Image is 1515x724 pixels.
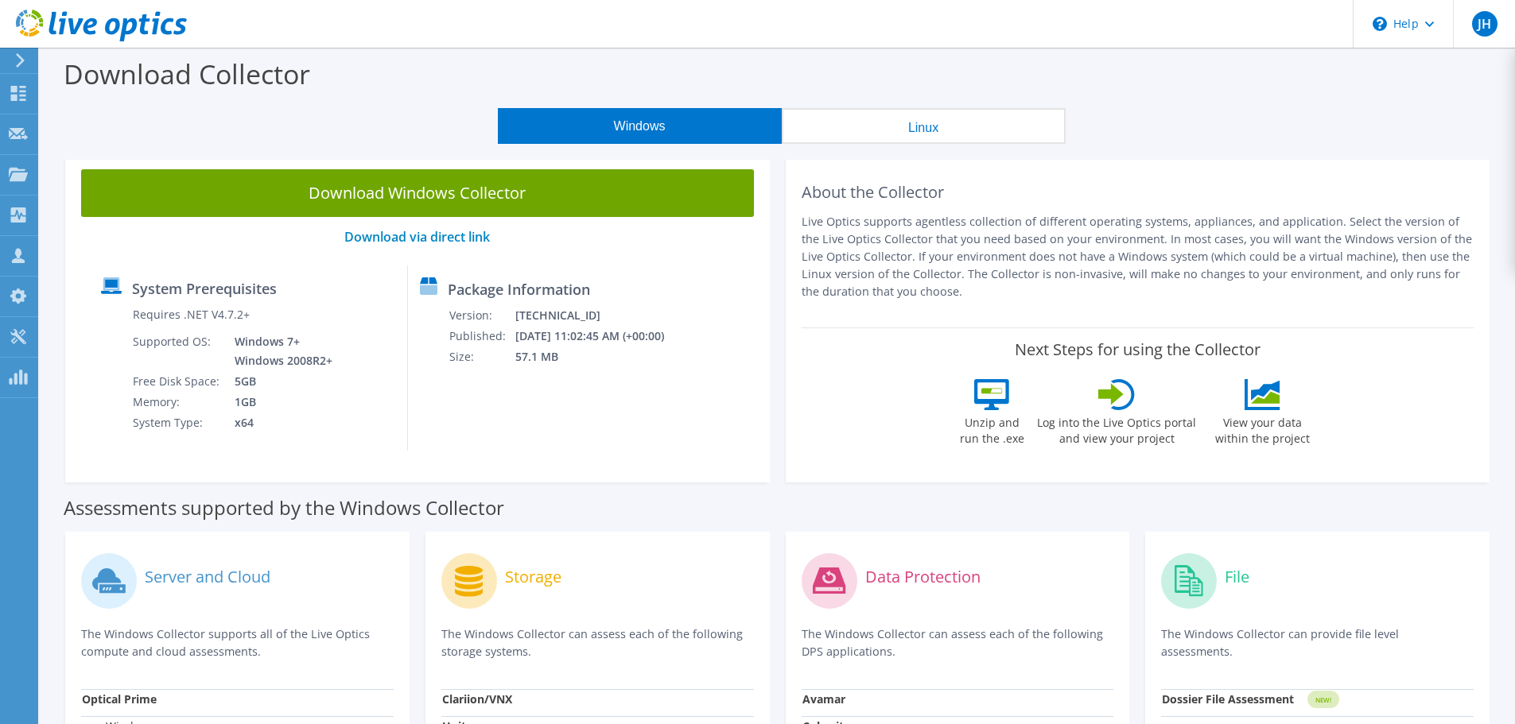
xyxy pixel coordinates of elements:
[133,307,250,323] label: Requires .NET V4.7.2+
[448,281,590,297] label: Package Information
[449,326,515,347] td: Published:
[81,169,754,217] a: Download Windows Collector
[1162,691,1294,707] strong: Dossier File Assessment
[132,331,223,371] td: Supported OS:
[955,410,1028,447] label: Unzip and run the .exe
[802,183,1474,202] h2: About the Collector
[132,412,223,433] td: System Type:
[64,56,310,92] label: Download Collector
[1225,569,1249,585] label: File
[223,412,336,433] td: x64
[802,625,1114,660] p: The Windows Collector can assess each of the following DPS applications.
[223,392,336,412] td: 1GB
[145,569,270,585] label: Server and Cloud
[782,108,1066,144] button: Linux
[442,691,512,707] strong: Clariion/VNX
[132,281,277,296] label: System Prerequisites
[441,625,754,660] p: The Windows Collector can assess each of the following storage systems.
[81,625,394,660] p: The Windows Collector supports all of the Live Optics compute and cloud assessments.
[1373,17,1387,31] svg: \n
[344,228,490,246] a: Download via direct link
[132,371,223,392] td: Free Disk Space:
[515,347,686,367] td: 57.1 MB
[132,392,223,412] td: Memory:
[449,305,515,326] td: Version:
[82,691,157,707] strong: Optical Prime
[64,500,504,516] label: Assessments supported by the Windows Collector
[223,371,336,392] td: 5GB
[802,213,1474,300] p: Live Optics supports agentless collection of different operating systems, appliances, and applica...
[1015,340,1261,359] label: Next Steps for using the Collector
[1205,410,1319,447] label: View your data within the project
[505,569,561,585] label: Storage
[1472,11,1498,37] span: JH
[515,326,686,347] td: [DATE] 11:02:45 AM (+00:00)
[223,331,336,371] td: Windows 7+ Windows 2008R2+
[449,347,515,367] td: Size:
[802,691,845,707] strong: Avamar
[865,569,981,585] label: Data Protection
[1161,625,1474,660] p: The Windows Collector can provide file level assessments.
[1036,410,1197,447] label: Log into the Live Optics portal and view your project
[498,108,782,144] button: Windows
[1315,695,1331,704] tspan: NEW!
[515,305,686,326] td: [TECHNICAL_ID]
